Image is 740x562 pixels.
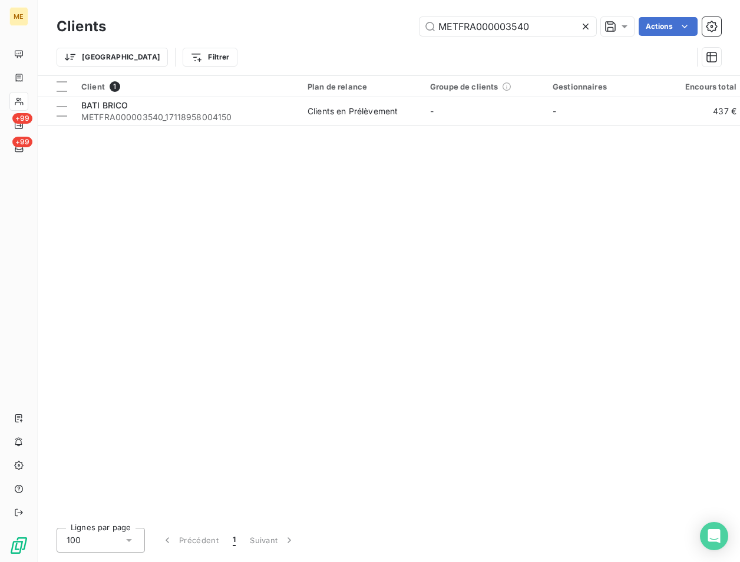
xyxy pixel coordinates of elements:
button: Suivant [243,528,302,553]
span: - [430,106,434,116]
span: Client [81,82,105,91]
div: ME [9,7,28,26]
span: +99 [12,113,32,124]
span: - [553,106,556,116]
img: Logo LeanPay [9,536,28,555]
span: METFRA000003540_17118958004150 [81,111,293,123]
div: Plan de relance [308,82,416,91]
h3: Clients [57,16,106,37]
span: +99 [12,137,32,147]
div: Gestionnaires [553,82,661,91]
span: Groupe de clients [430,82,498,91]
span: 1 [233,534,236,546]
a: +99 [9,115,28,134]
button: Filtrer [183,48,237,67]
span: 100 [67,534,81,546]
div: Clients en Prélèvement [308,105,398,117]
div: Encours total [675,82,736,91]
div: Open Intercom Messenger [700,522,728,550]
input: Rechercher [419,17,596,36]
button: 1 [226,528,243,553]
a: +99 [9,139,28,158]
button: Actions [639,17,698,36]
button: Précédent [154,528,226,553]
span: 1 [110,81,120,92]
span: BATI BRICO [81,100,128,110]
button: [GEOGRAPHIC_DATA] [57,48,168,67]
